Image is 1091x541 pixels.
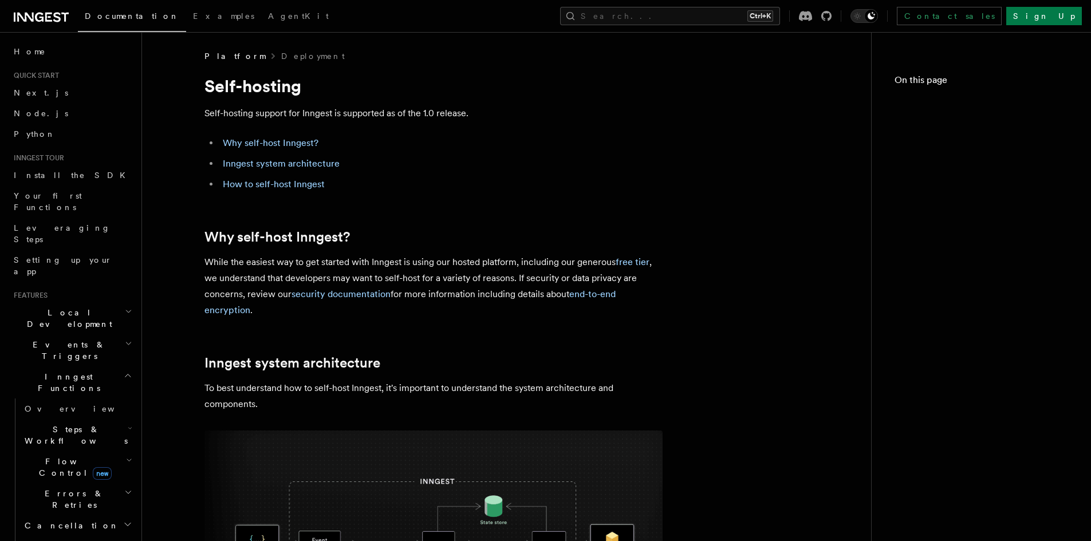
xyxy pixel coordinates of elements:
[20,451,135,483] button: Flow Controlnew
[9,302,135,334] button: Local Development
[204,380,663,412] p: To best understand how to self-host Inngest, it's important to understand the system architecture...
[20,520,119,531] span: Cancellation
[897,7,1002,25] a: Contact sales
[14,88,68,97] span: Next.js
[9,165,135,185] a: Install the SDK
[9,71,59,80] span: Quick start
[261,3,336,31] a: AgentKit
[204,355,380,371] a: Inngest system architecture
[204,76,663,96] h1: Self-hosting
[20,456,126,479] span: Flow Control
[292,289,391,299] a: security documentation
[9,41,135,62] a: Home
[20,483,135,515] button: Errors & Retries
[9,124,135,144] a: Python
[204,50,265,62] span: Platform
[9,250,135,282] a: Setting up your app
[1006,7,1082,25] a: Sign Up
[20,398,135,419] a: Overview
[20,424,128,447] span: Steps & Workflows
[223,158,340,169] a: Inngest system architecture
[9,291,48,300] span: Features
[20,488,124,511] span: Errors & Retries
[14,255,112,276] span: Setting up your app
[14,171,132,180] span: Install the SDK
[25,404,143,413] span: Overview
[20,515,135,536] button: Cancellation
[895,73,1068,92] h4: On this page
[747,10,773,22] kbd: Ctrl+K
[85,11,179,21] span: Documentation
[268,11,329,21] span: AgentKit
[9,218,135,250] a: Leveraging Steps
[223,179,325,189] a: How to self-host Inngest
[20,419,135,451] button: Steps & Workflows
[204,105,663,121] p: Self-hosting support for Inngest is supported as of the 1.0 release.
[9,334,135,366] button: Events & Triggers
[850,9,878,23] button: Toggle dark mode
[14,223,111,244] span: Leveraging Steps
[616,256,649,267] a: free tier
[14,129,56,139] span: Python
[204,254,663,318] p: While the easiest way to get started with Inngest is using our hosted platform, including our gen...
[9,339,125,362] span: Events & Triggers
[9,185,135,218] a: Your first Functions
[9,103,135,124] a: Node.js
[9,153,64,163] span: Inngest tour
[93,467,112,480] span: new
[186,3,261,31] a: Examples
[9,371,124,394] span: Inngest Functions
[9,82,135,103] a: Next.js
[193,11,254,21] span: Examples
[78,3,186,32] a: Documentation
[9,307,125,330] span: Local Development
[14,191,82,212] span: Your first Functions
[560,7,780,25] button: Search...Ctrl+K
[204,229,350,245] a: Why self-host Inngest?
[14,46,46,57] span: Home
[9,366,135,398] button: Inngest Functions
[281,50,345,62] a: Deployment
[14,109,68,118] span: Node.js
[223,137,318,148] a: Why self-host Inngest?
